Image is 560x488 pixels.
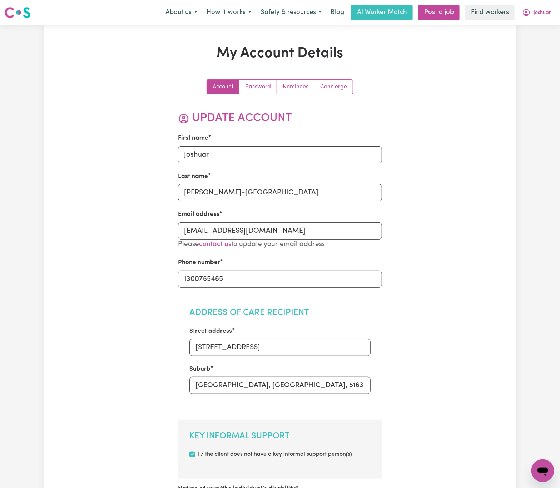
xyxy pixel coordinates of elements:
p: Please to update your email address [178,240,382,250]
a: Update your password [239,80,277,94]
button: Safety & resources [256,5,326,20]
h2: Key Informal Support [189,431,371,442]
label: First name [178,134,208,143]
button: About us [161,5,202,20]
a: Update your nominees [277,80,314,94]
input: e.g. Childs [178,184,382,201]
input: e.g. North Bondi, New South Wales [189,377,371,394]
label: Last name [178,172,208,181]
a: contact us [199,241,231,248]
a: Update account manager [314,80,353,94]
a: Update your account [207,80,239,94]
label: I / the client does not have a key informal support person(s) [198,450,352,459]
iframe: Button to launch messaging window [531,459,554,482]
label: Phone number [178,258,220,267]
label: Email address [178,210,219,219]
a: Careseekers logo [4,4,31,21]
img: Careseekers logo [4,6,31,19]
a: Find workers [465,5,515,20]
input: e.g. 24/29, Victoria St. [189,339,371,356]
label: Suburb [189,365,210,374]
a: AI Worker Match [351,5,413,20]
input: e.g. beth.childs@gmail.com [178,222,382,240]
a: Blog [326,5,348,20]
button: How it works [202,5,256,20]
input: e.g. Beth [178,146,382,163]
span: Joshuar [534,9,551,17]
h1: My Account Details [127,45,433,62]
label: Street address [189,327,232,336]
a: Post a job [418,5,460,20]
button: My Account [517,5,556,20]
input: e.g. 0410 123 456 [178,271,382,288]
h2: Address of Care Recipient [189,308,371,318]
h2: Update Account [178,112,382,125]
